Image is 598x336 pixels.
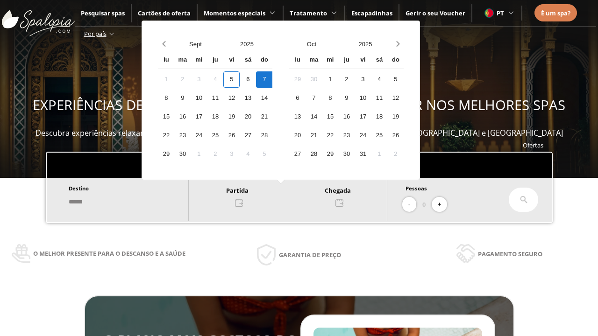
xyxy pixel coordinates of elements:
button: Previous month [158,36,170,52]
div: 5 [387,71,404,88]
div: 2 [387,146,404,162]
div: 19 [223,109,240,125]
div: 4 [371,71,387,88]
button: + [432,197,447,212]
div: 13 [289,109,306,125]
div: 8 [158,90,174,106]
div: 29 [322,146,338,162]
div: 28 [306,146,322,162]
div: 22 [322,127,338,144]
button: Open years overlay [338,36,392,52]
div: lu [289,52,306,69]
div: 15 [158,109,174,125]
img: ImgLogoSpalopia.BvClDcEz.svg [2,1,75,36]
a: Escapadinhas [351,9,392,17]
div: 20 [240,109,256,125]
div: 8 [322,90,338,106]
a: É um spa? [541,8,570,18]
div: 7 [256,71,272,88]
div: sá [371,52,387,69]
div: 21 [306,127,322,144]
div: 25 [371,127,387,144]
div: vi [223,52,240,69]
span: Pessoas [406,185,427,192]
div: 17 [191,109,207,125]
div: 23 [338,127,355,144]
div: 22 [158,127,174,144]
div: 29 [289,71,306,88]
a: Pesquisar spas [81,9,125,17]
span: Descubra experiências relaxantes, desfrute e ofereça momentos de bem-estar em mais de 400 spas em... [36,128,563,138]
div: 16 [338,109,355,125]
button: - [402,197,416,212]
div: vi [355,52,371,69]
div: mi [191,52,207,69]
div: 27 [289,146,306,162]
div: 2 [174,71,191,88]
div: 24 [355,127,371,144]
div: 10 [355,90,371,106]
div: 5 [256,146,272,162]
div: sá [240,52,256,69]
div: 12 [223,90,240,106]
button: Open months overlay [170,36,221,52]
span: O melhor presente para o descanso e a saúde [33,248,185,259]
div: 10 [191,90,207,106]
span: EXPERIÊNCIAS DE BEM-ESTAR PARA OFERECER E APROVEITAR NOS MELHORES SPAS [33,96,565,114]
div: 28 [256,127,272,144]
div: 4 [207,71,223,88]
div: 17 [355,109,371,125]
div: 31 [355,146,371,162]
div: 23 [174,127,191,144]
div: 7 [306,90,322,106]
div: 11 [207,90,223,106]
a: Gerir o seu Voucher [406,9,465,17]
div: 12 [387,90,404,106]
div: 4 [240,146,256,162]
div: 26 [223,127,240,144]
div: 21 [256,109,272,125]
div: 20 [289,127,306,144]
div: 27 [240,127,256,144]
span: 0 [422,199,426,210]
div: 26 [387,127,404,144]
div: 14 [256,90,272,106]
button: Open years overlay [221,36,272,52]
div: 3 [355,71,371,88]
div: 2 [338,71,355,88]
div: 2 [207,146,223,162]
span: Garantia de preço [279,250,341,260]
span: Pagamento seguro [478,249,542,259]
div: 1 [191,146,207,162]
div: 1 [322,71,338,88]
button: Open months overlay [285,36,338,52]
div: 30 [174,146,191,162]
div: 14 [306,109,322,125]
div: 18 [207,109,223,125]
div: Calendar wrapper [289,52,404,162]
div: 1 [371,146,387,162]
div: 1 [158,71,174,88]
div: 16 [174,109,191,125]
div: 18 [371,109,387,125]
div: 13 [240,90,256,106]
div: 6 [289,90,306,106]
div: 11 [371,90,387,106]
div: 30 [306,71,322,88]
a: Cartões de oferta [138,9,191,17]
div: lu [158,52,174,69]
div: 5 [223,71,240,88]
div: 24 [191,127,207,144]
div: mi [322,52,338,69]
a: Ofertas [523,141,543,149]
div: Calendar wrapper [158,52,272,162]
div: 15 [322,109,338,125]
div: 3 [223,146,240,162]
div: 19 [387,109,404,125]
div: 25 [207,127,223,144]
